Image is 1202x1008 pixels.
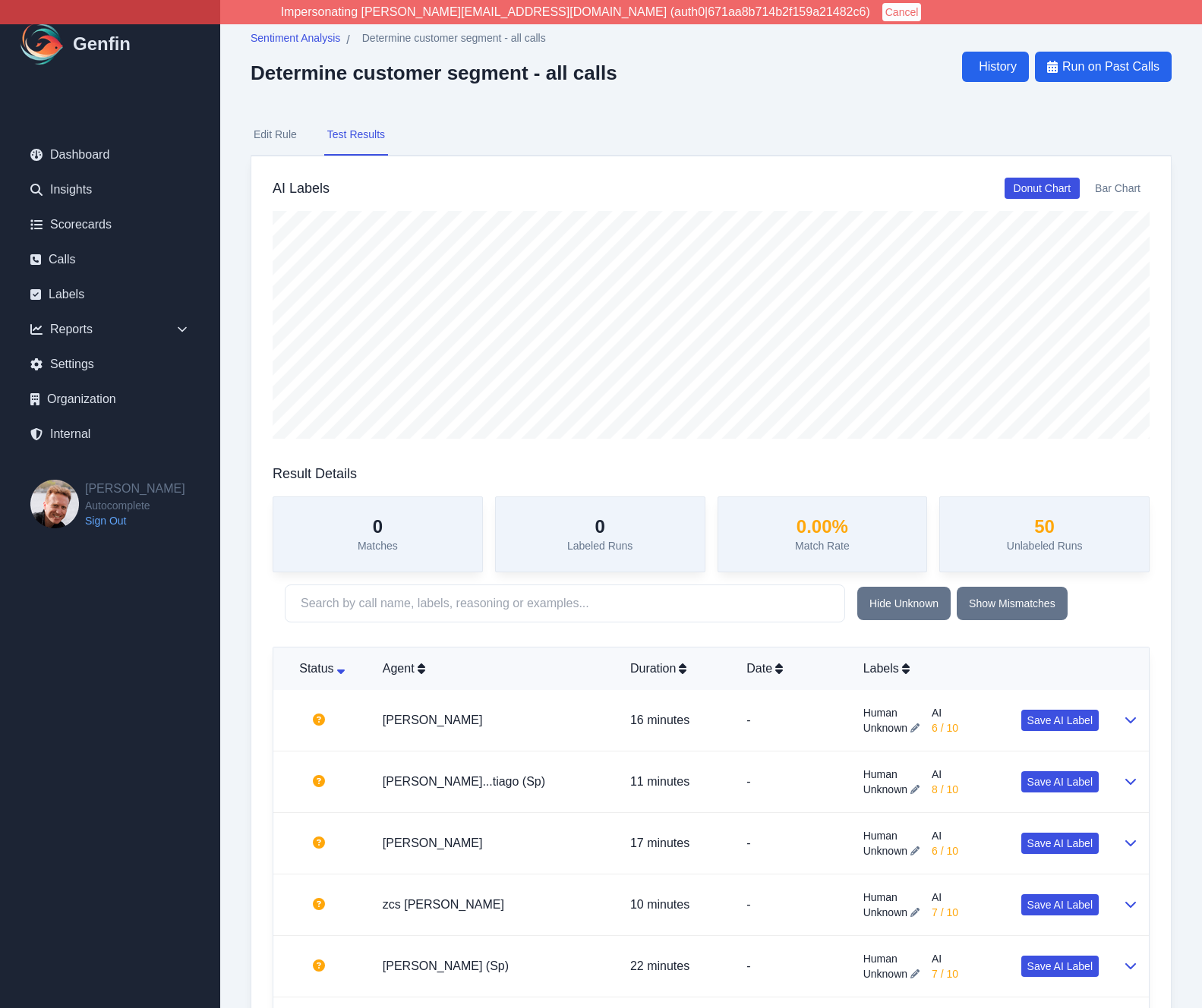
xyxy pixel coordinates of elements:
span: Unknown [863,966,907,981]
a: Settings [18,349,202,380]
span: 7 / 10 [932,966,958,981]
span: AI [932,828,958,843]
button: Donut Chart [1005,178,1080,199]
a: Dashboard [18,140,202,170]
span: 7 / 10 [932,905,958,920]
span: Save AI Label [1027,713,1093,728]
span: Run on Past Calls [1062,58,1159,76]
p: - [746,896,838,914]
span: Save AI Label [1027,836,1093,851]
p: Labeled Runs [567,538,633,553]
h2: Determine customer segment - all calls [251,61,617,84]
span: History [979,58,1017,76]
p: 10 minutes [630,896,722,914]
img: Brian Dunagan [30,480,79,528]
span: Unknown [863,720,907,736]
span: Human [863,705,920,720]
span: / [346,31,349,49]
span: Save AI Label [1027,774,1093,789]
p: Unlabeled Runs [1007,538,1083,553]
span: Autocomplete [85,498,185,513]
a: [PERSON_NAME] (Sp) [383,959,509,972]
span: 6 / 10 [932,720,958,736]
h2: [PERSON_NAME] [85,480,185,498]
span: Sentiment Analysis [251,30,340,46]
h3: 50 [1007,515,1083,538]
a: Insights [18,175,202,205]
a: Organization [18,384,202,414]
span: Unknown [863,843,907,858]
span: AI [932,767,958,782]
span: 6 / 10 [932,843,958,858]
div: Date [746,660,838,678]
button: Edit Rule [251,115,300,156]
span: Human [863,890,920,905]
span: AI [932,890,958,905]
button: Save AI Label [1021,771,1099,792]
button: Run on Past Calls [1035,52,1172,82]
h3: 0 [358,515,398,538]
a: [PERSON_NAME]...tiago (Sp) [383,775,545,788]
div: Status [286,660,358,678]
span: Determine customer segment - all calls [362,30,546,46]
p: 17 minutes [630,834,722,852]
p: - [746,773,838,791]
button: Save AI Label [1021,833,1099,854]
span: Save AI Label [1027,897,1093,912]
a: Labels [18,279,202,310]
button: Save AI Label [1021,894,1099,915]
h3: Result Details [273,463,357,484]
div: Agent [383,660,606,678]
h3: AI Labels [273,178,330,199]
h3: 0 [567,515,633,538]
p: - [746,957,838,975]
a: Scorecards [18,209,202,240]
div: Duration [630,660,722,678]
img: Logo [18,20,67,68]
a: [PERSON_NAME] [383,836,483,849]
span: Unknown [863,782,907,797]
button: Show Mismatches [957,587,1068,620]
h3: 0.00 % [795,515,850,538]
button: Save AI Label [1021,956,1099,977]
button: Cancel [882,3,922,21]
button: Test Results [324,115,388,156]
div: Labels [863,660,1099,678]
p: 11 minutes [630,773,722,791]
a: zcs [PERSON_NAME] [383,898,504,911]
button: Bar Chart [1086,178,1150,199]
button: Hide Unknown [857,587,951,620]
span: Unknown [863,905,907,920]
a: [PERSON_NAME] [383,713,483,726]
p: Match Rate [795,538,850,553]
div: Reports [18,314,202,345]
input: Search by call name, labels, reasoning or examples... [285,584,845,622]
span: Human [863,828,920,843]
span: Save AI Label [1027,959,1093,974]
a: History [962,52,1029,82]
h1: Genfin [73,32,131,56]
a: Sign Out [85,513,185,528]
p: Matches [358,538,398,553]
button: Save AI Label [1021,710,1099,731]
span: Human [863,767,920,782]
p: 16 minutes [630,711,722,729]
a: Calls [18,244,202,275]
p: 22 minutes [630,957,722,975]
span: Human [863,951,920,966]
a: Internal [18,419,202,449]
span: AI [932,705,958,720]
p: - [746,834,838,852]
span: AI [932,951,958,966]
p: - [746,711,838,729]
span: 8 / 10 [932,782,958,797]
a: Sentiment Analysis [251,30,340,49]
